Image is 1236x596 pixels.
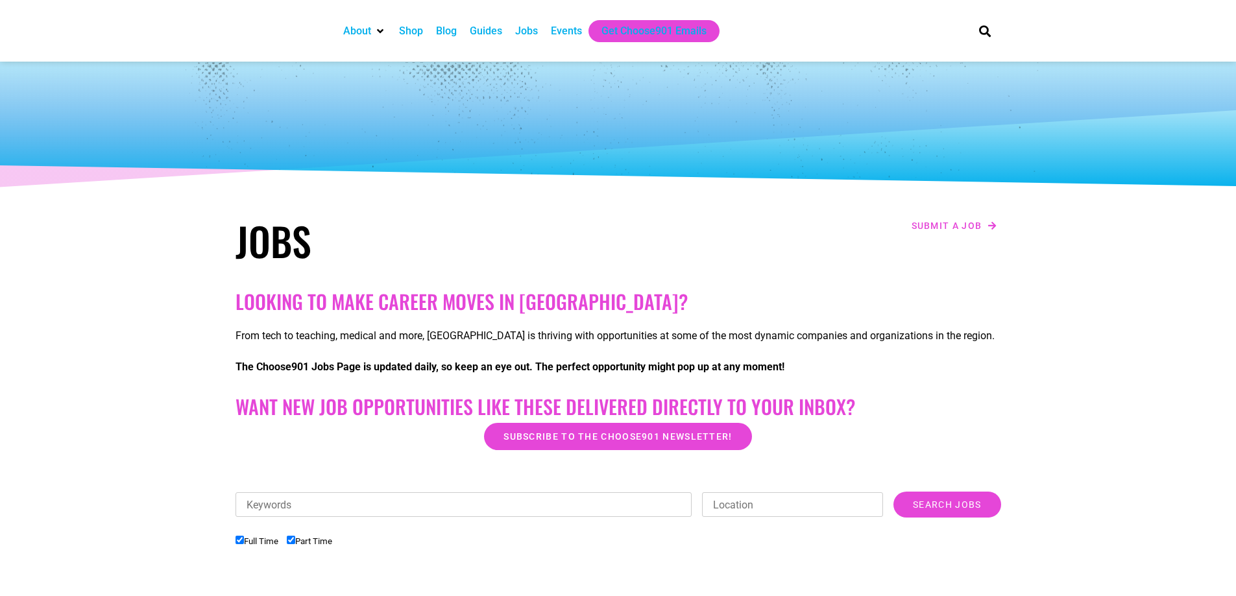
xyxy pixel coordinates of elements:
[337,20,957,42] nav: Main nav
[287,536,295,544] input: Part Time
[601,23,707,39] a: Get Choose901 Emails
[399,23,423,39] a: Shop
[436,23,457,39] a: Blog
[484,423,751,450] a: Subscribe to the Choose901 newsletter!
[236,217,612,264] h1: Jobs
[236,536,244,544] input: Full Time
[337,20,393,42] div: About
[974,20,995,42] div: Search
[702,492,883,517] input: Location
[551,23,582,39] a: Events
[893,492,1000,518] input: Search Jobs
[912,221,982,230] span: Submit a job
[503,432,732,441] span: Subscribe to the Choose901 newsletter!
[287,536,332,546] label: Part Time
[236,536,278,546] label: Full Time
[236,328,1001,344] p: From tech to teaching, medical and more, [GEOGRAPHIC_DATA] is thriving with opportunities at some...
[236,492,692,517] input: Keywords
[236,395,1001,418] h2: Want New Job Opportunities like these Delivered Directly to your Inbox?
[236,361,784,373] strong: The Choose901 Jobs Page is updated daily, so keep an eye out. The perfect opportunity might pop u...
[236,290,1001,313] h2: Looking to make career moves in [GEOGRAPHIC_DATA]?
[343,23,371,39] a: About
[908,217,1001,234] a: Submit a job
[515,23,538,39] a: Jobs
[470,23,502,39] a: Guides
